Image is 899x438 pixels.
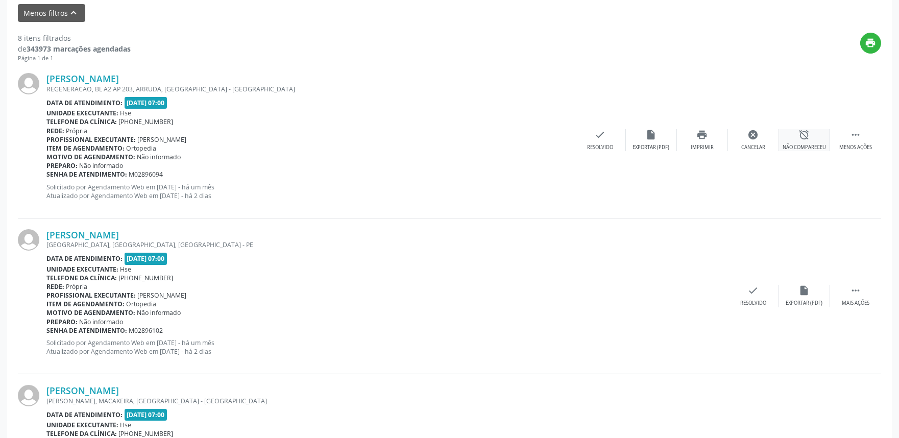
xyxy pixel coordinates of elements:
span: Hse [120,421,132,429]
span: Hse [120,109,132,117]
div: de [18,43,131,54]
span: [PHONE_NUMBER] [119,429,174,438]
b: Rede: [46,127,64,135]
i: check [595,129,606,140]
b: Unidade executante: [46,265,118,274]
b: Rede: [46,282,64,291]
span: Não informado [80,318,124,326]
span: M02896094 [129,170,163,179]
div: Resolvido [587,144,613,151]
div: Exportar (PDF) [786,300,823,307]
span: Ortopedia [127,300,157,308]
img: img [18,229,39,251]
span: [PERSON_NAME] [138,291,187,300]
i: insert_drive_file [799,285,810,296]
b: Item de agendamento: [46,300,125,308]
span: Hse [120,265,132,274]
b: Preparo: [46,161,78,170]
span: Não informado [80,161,124,170]
b: Motivo de agendamento: [46,153,135,161]
div: [GEOGRAPHIC_DATA], [GEOGRAPHIC_DATA], [GEOGRAPHIC_DATA] - PE [46,240,728,249]
div: Menos ações [839,144,872,151]
span: [PERSON_NAME] [138,135,187,144]
span: Ortopedia [127,144,157,153]
button: Menos filtroskeyboard_arrow_up [18,4,85,22]
b: Senha de atendimento: [46,326,127,335]
i: print [865,37,877,48]
b: Unidade executante: [46,109,118,117]
span: [PHONE_NUMBER] [119,117,174,126]
a: [PERSON_NAME] [46,385,119,396]
b: Motivo de agendamento: [46,308,135,317]
span: Não informado [137,308,181,317]
img: img [18,385,39,406]
b: Profissional executante: [46,135,136,144]
span: Própria [66,127,88,135]
span: [PHONE_NUMBER] [119,274,174,282]
i: insert_drive_file [646,129,657,140]
i:  [850,129,861,140]
a: [PERSON_NAME] [46,73,119,84]
p: Solicitado por Agendamento Web em [DATE] - há um mês Atualizado por Agendamento Web em [DATE] - h... [46,183,575,200]
span: [DATE] 07:00 [125,409,167,421]
div: Página 1 de 1 [18,54,131,63]
div: Cancelar [741,144,765,151]
b: Data de atendimento: [46,410,123,419]
div: Resolvido [740,300,766,307]
b: Senha de atendimento: [46,170,127,179]
b: Telefone da clínica: [46,274,117,282]
b: Profissional executante: [46,291,136,300]
div: [PERSON_NAME], MACAXEIRA, [GEOGRAPHIC_DATA] - [GEOGRAPHIC_DATA] [46,397,728,405]
b: Data de atendimento: [46,254,123,263]
b: Data de atendimento: [46,99,123,107]
span: [DATE] 07:00 [125,97,167,109]
button: print [860,33,881,54]
a: [PERSON_NAME] [46,229,119,240]
i: alarm_off [799,129,810,140]
div: Exportar (PDF) [633,144,670,151]
p: Solicitado por Agendamento Web em [DATE] - há um mês Atualizado por Agendamento Web em [DATE] - h... [46,338,728,356]
i: check [748,285,759,296]
strong: 343973 marcações agendadas [27,44,131,54]
b: Preparo: [46,318,78,326]
b: Item de agendamento: [46,144,125,153]
b: Telefone da clínica: [46,429,117,438]
i:  [850,285,861,296]
i: keyboard_arrow_up [68,7,80,18]
i: print [697,129,708,140]
img: img [18,73,39,94]
div: Imprimir [691,144,714,151]
b: Unidade executante: [46,421,118,429]
div: Mais ações [842,300,869,307]
span: M02896102 [129,326,163,335]
div: 8 itens filtrados [18,33,131,43]
span: [DATE] 07:00 [125,253,167,264]
div: Não compareceu [783,144,826,151]
span: Própria [66,282,88,291]
span: Não informado [137,153,181,161]
div: REGENERACAO, BL A2 AP 203, ARRUDA, [GEOGRAPHIC_DATA] - [GEOGRAPHIC_DATA] [46,85,575,93]
i: cancel [748,129,759,140]
b: Telefone da clínica: [46,117,117,126]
